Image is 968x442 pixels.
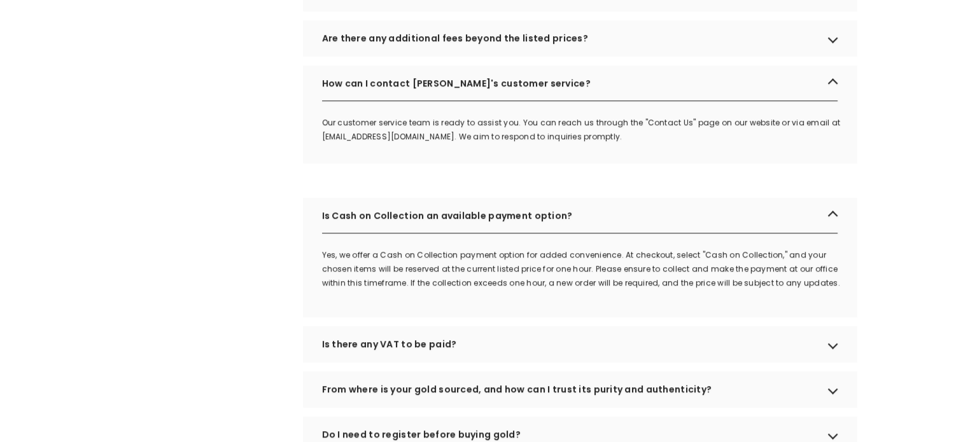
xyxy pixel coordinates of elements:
div: From where is your gold sourced, and how can I trust its purity and authenticity? [303,371,857,407]
div: Are there any additional fees beyond the listed prices? [303,20,857,56]
div: How can I contact [PERSON_NAME]'s customer service? [303,66,857,101]
div: Is Cash on Collection an available payment option? [303,198,857,233]
p: Yes, we offer a Cash on Collection payment option for added convenience. At checkout, select "Cas... [322,248,857,290]
div: Our customer service team is ready to assist you. You can reach us through the "Contact Us" page ... [322,116,857,144]
div: Is there any VAT to be paid? [303,326,857,362]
